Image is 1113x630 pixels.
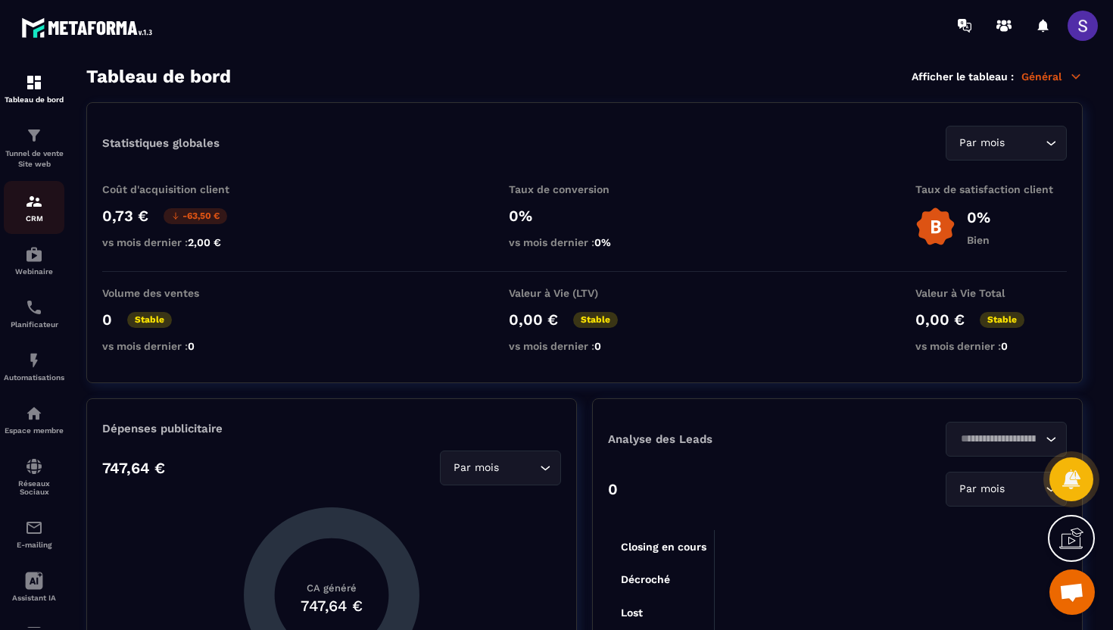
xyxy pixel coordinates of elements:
[967,234,990,246] p: Bien
[25,126,43,145] img: formation
[4,287,64,340] a: schedulerschedulerPlanificateur
[621,541,706,554] tspan: Closing en cours
[4,560,64,613] a: Assistant IA
[450,460,502,476] span: Par mois
[1049,569,1095,615] div: Ouvrir le chat
[4,234,64,287] a: automationsautomationsWebinaire
[980,312,1024,328] p: Stable
[509,236,660,248] p: vs mois dernier :
[1021,70,1083,83] p: Général
[621,607,643,619] tspan: Lost
[86,66,231,87] h3: Tableau de bord
[25,298,43,317] img: scheduler
[164,208,227,224] p: -63,50 €
[956,481,1008,497] span: Par mois
[915,310,965,329] p: 0,00 €
[4,267,64,276] p: Webinaire
[509,183,660,195] p: Taux de conversion
[1008,481,1042,497] input: Search for option
[440,451,561,485] div: Search for option
[25,457,43,476] img: social-network
[1008,135,1042,151] input: Search for option
[4,148,64,170] p: Tunnel de vente Site web
[621,573,670,585] tspan: Décroché
[4,95,64,104] p: Tableau de bord
[102,422,561,435] p: Dépenses publicitaire
[188,340,195,352] span: 0
[4,393,64,446] a: automationsautomationsEspace membre
[915,340,1067,352] p: vs mois dernier :
[102,236,254,248] p: vs mois dernier :
[1001,340,1008,352] span: 0
[4,479,64,496] p: Réseaux Sociaux
[4,214,64,223] p: CRM
[102,287,254,299] p: Volume des ventes
[946,126,1067,161] div: Search for option
[21,14,157,42] img: logo
[4,320,64,329] p: Planificateur
[946,472,1067,507] div: Search for option
[4,507,64,560] a: emailemailE-mailing
[25,192,43,211] img: formation
[509,207,660,225] p: 0%
[4,62,64,115] a: formationformationTableau de bord
[608,432,837,446] p: Analyse des Leads
[4,340,64,393] a: automationsautomationsAutomatisations
[502,460,536,476] input: Search for option
[102,459,165,477] p: 747,64 €
[915,207,956,247] img: b-badge-o.b3b20ee6.svg
[102,310,112,329] p: 0
[102,136,220,150] p: Statistiques globales
[594,236,611,248] span: 0%
[967,208,990,226] p: 0%
[956,135,1008,151] span: Par mois
[946,422,1067,457] div: Search for option
[608,480,618,498] p: 0
[912,70,1014,83] p: Afficher le tableau :
[509,287,660,299] p: Valeur à Vie (LTV)
[594,340,601,352] span: 0
[509,340,660,352] p: vs mois dernier :
[4,541,64,549] p: E-mailing
[4,373,64,382] p: Automatisations
[188,236,221,248] span: 2,00 €
[915,183,1067,195] p: Taux de satisfaction client
[25,245,43,264] img: automations
[4,446,64,507] a: social-networksocial-networkRéseaux Sociaux
[4,594,64,602] p: Assistant IA
[4,115,64,181] a: formationformationTunnel de vente Site web
[915,287,1067,299] p: Valeur à Vie Total
[102,183,254,195] p: Coût d'acquisition client
[509,310,558,329] p: 0,00 €
[102,340,254,352] p: vs mois dernier :
[102,207,148,225] p: 0,73 €
[573,312,618,328] p: Stable
[4,426,64,435] p: Espace membre
[25,73,43,92] img: formation
[25,519,43,537] img: email
[127,312,172,328] p: Stable
[25,351,43,370] img: automations
[4,181,64,234] a: formationformationCRM
[25,404,43,423] img: automations
[956,431,1042,448] input: Search for option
